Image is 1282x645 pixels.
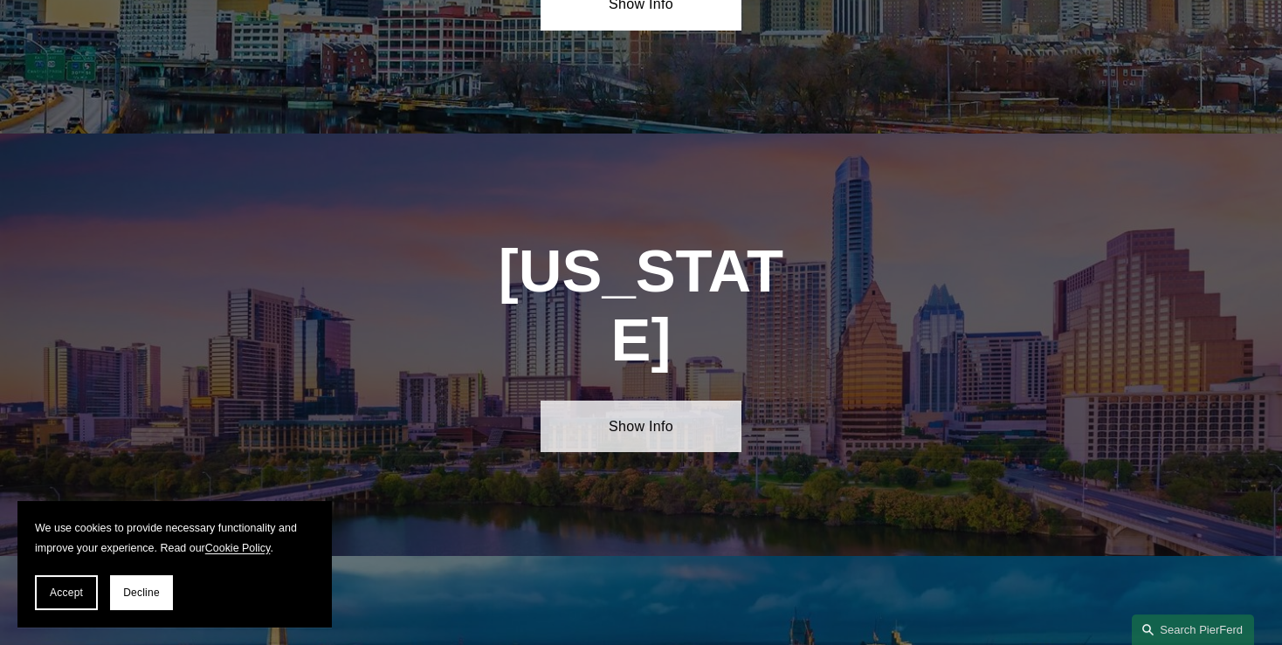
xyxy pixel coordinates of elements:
a: Search this site [1132,614,1254,645]
a: Cookie Policy [205,542,271,554]
p: We use cookies to provide necessary functionality and improve your experience. Read our . [35,518,314,558]
span: Decline [123,587,160,599]
a: Show Info [541,401,741,452]
button: Accept [35,575,98,610]
button: Decline [110,575,173,610]
section: Cookie banner [17,501,332,628]
span: Accept [50,587,83,599]
h1: [US_STATE] [491,237,792,375]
